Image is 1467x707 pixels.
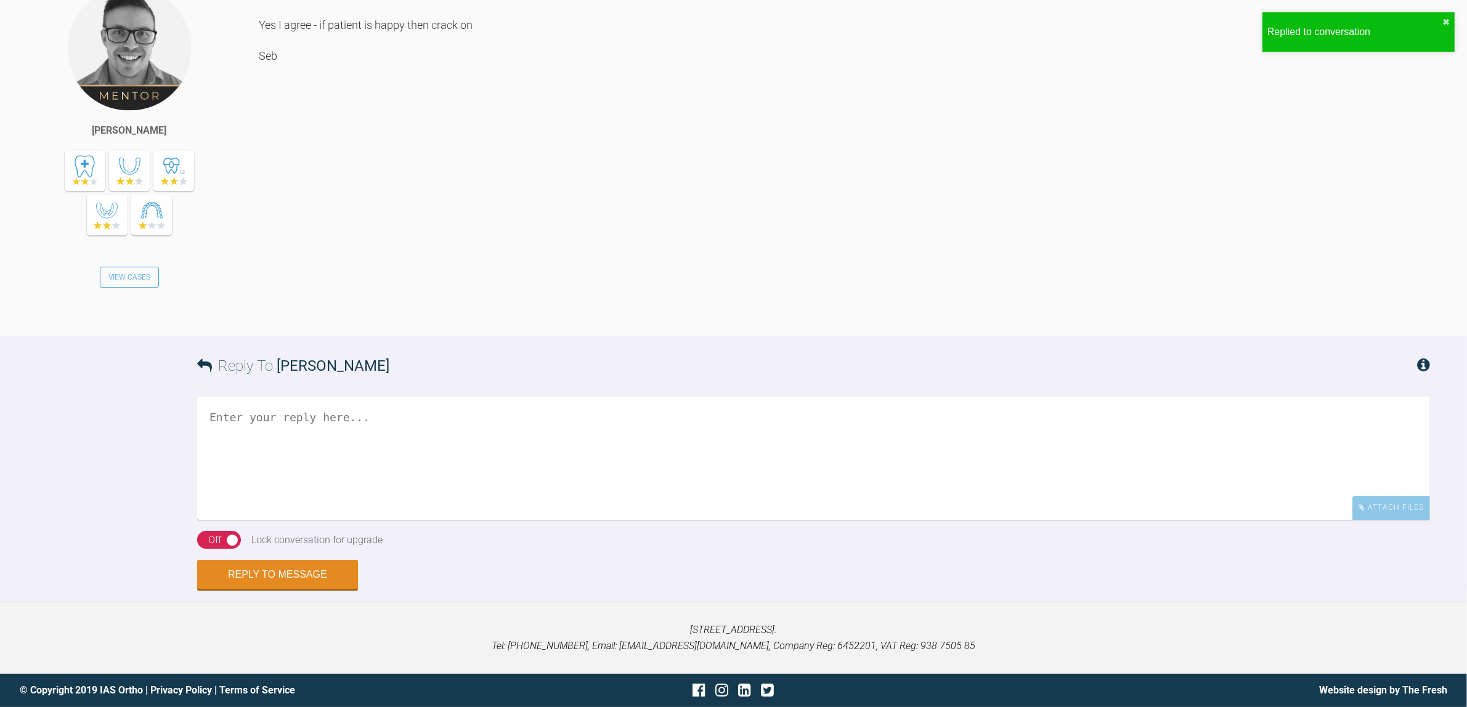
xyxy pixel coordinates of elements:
[208,532,221,548] div: Off
[277,357,389,374] span: [PERSON_NAME]
[252,532,383,548] div: Lock conversation for upgrade
[1267,24,1442,40] div: Replied to conversation
[20,682,495,698] div: © Copyright 2019 IAS Ortho | |
[1442,17,1450,27] button: close
[92,123,167,139] div: [PERSON_NAME]
[219,684,295,696] a: Terms of Service
[20,622,1447,653] p: [STREET_ADDRESS]. Tel: [PHONE_NUMBER], Email: [EMAIL_ADDRESS][DOMAIN_NAME], Company Reg: 6452201,...
[197,354,389,378] h3: Reply To
[1319,684,1447,696] a: Website design by The Fresh
[150,684,212,696] a: Privacy Policy
[100,267,159,288] a: View Cases
[197,560,358,589] button: Reply to Message
[1352,496,1430,520] div: Attach Files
